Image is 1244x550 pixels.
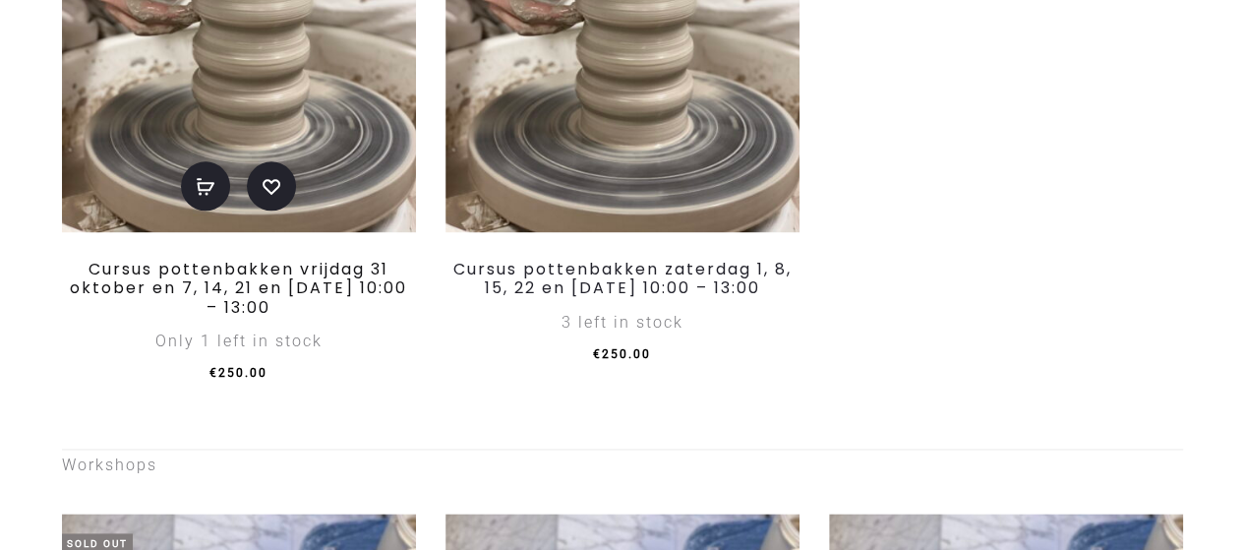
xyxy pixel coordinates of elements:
[181,161,230,211] a: Add to basket: “Cursus pottenbakken vrijdag 31 oktober en 7, 14, 21 en 28 november 10:00 – 13:00”
[209,366,267,380] span: 250.00
[62,449,1183,482] p: Workshops
[593,347,602,361] span: €
[62,325,416,358] div: Only 1 left in stock
[247,161,296,211] a: Add to wishlist
[453,258,792,299] a: Cursus pottenbakken zaterdag 1, 8, 15, 22 en [DATE] 10:00 – 13:00
[70,258,407,318] a: Cursus pottenbakken vrijdag 31 oktober en 7, 14, 21 en [DATE] 10:00 – 13:00
[445,306,800,339] div: 3 left in stock
[209,366,218,380] span: €
[593,347,651,361] span: 250.00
